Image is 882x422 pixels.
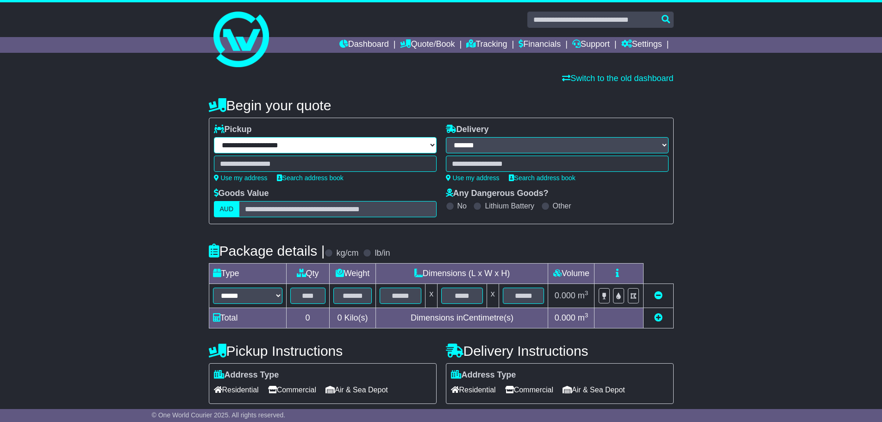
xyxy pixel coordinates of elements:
[209,98,674,113] h4: Begin your quote
[214,189,269,199] label: Goods Value
[585,290,588,296] sup: 3
[336,248,358,258] label: kg/cm
[578,313,588,322] span: m
[152,411,286,419] span: © One World Courier 2025. All rights reserved.
[209,264,286,284] td: Type
[563,383,625,397] span: Air & Sea Depot
[457,202,467,210] label: No
[555,313,575,322] span: 0.000
[548,264,594,284] td: Volume
[268,383,316,397] span: Commercial
[214,125,252,135] label: Pickup
[376,264,548,284] td: Dimensions (L x W x H)
[209,308,286,328] td: Total
[553,202,571,210] label: Other
[555,291,575,300] span: 0.000
[572,37,610,53] a: Support
[451,383,496,397] span: Residential
[654,291,663,300] a: Remove this item
[277,174,344,182] a: Search address book
[505,383,553,397] span: Commercial
[519,37,561,53] a: Financials
[209,343,437,359] h4: Pickup Instructions
[339,37,389,53] a: Dashboard
[487,284,499,308] td: x
[325,383,388,397] span: Air & Sea Depot
[621,37,662,53] a: Settings
[214,383,259,397] span: Residential
[209,243,325,258] h4: Package details |
[286,308,329,328] td: 0
[446,189,549,199] label: Any Dangerous Goods?
[654,313,663,322] a: Add new item
[329,308,376,328] td: Kilo(s)
[425,284,438,308] td: x
[509,174,575,182] a: Search address book
[337,313,342,322] span: 0
[446,174,500,182] a: Use my address
[578,291,588,300] span: m
[214,370,279,380] label: Address Type
[446,125,489,135] label: Delivery
[585,312,588,319] sup: 3
[451,370,516,380] label: Address Type
[214,201,240,217] label: AUD
[286,264,329,284] td: Qty
[329,264,376,284] td: Weight
[466,37,507,53] a: Tracking
[375,248,390,258] label: lb/in
[562,74,673,83] a: Switch to the old dashboard
[485,202,534,210] label: Lithium Battery
[446,343,674,359] h4: Delivery Instructions
[376,308,548,328] td: Dimensions in Centimetre(s)
[214,174,268,182] a: Use my address
[400,37,455,53] a: Quote/Book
